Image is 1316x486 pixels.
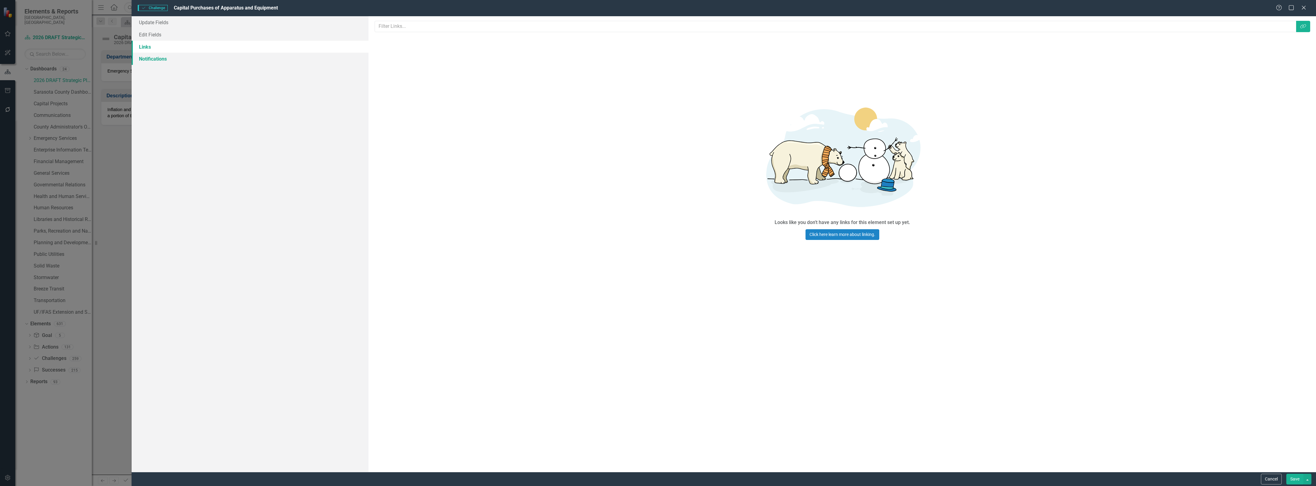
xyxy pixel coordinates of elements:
a: Edit Fields [132,28,368,41]
a: Notifications [132,53,368,65]
button: Cancel [1261,474,1282,484]
a: Links [132,41,368,53]
a: Click here learn more about linking. [806,229,879,240]
button: Save [1286,474,1303,484]
img: Getting started [750,95,934,218]
a: Update Fields [132,16,368,28]
span: Capital Purchases of Apparatus and Equipment [174,5,278,11]
div: Looks like you don't have any links for this element set up yet. [775,219,910,226]
input: Filter Links... [375,21,1297,32]
span: Challenge [138,5,168,11]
